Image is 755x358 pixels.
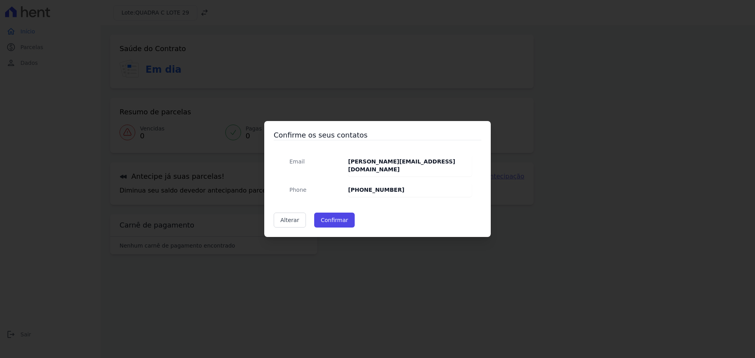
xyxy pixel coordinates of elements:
[274,130,481,140] h3: Confirme os seus contatos
[289,158,305,165] span: translation missing: pt-BR.public.contracts.modal.confirmation.email
[289,187,306,193] span: translation missing: pt-BR.public.contracts.modal.confirmation.phone
[348,158,455,173] strong: [PERSON_NAME][EMAIL_ADDRESS][DOMAIN_NAME]
[348,187,404,193] strong: [PHONE_NUMBER]
[274,213,306,228] a: Alterar
[314,213,355,228] button: Confirmar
